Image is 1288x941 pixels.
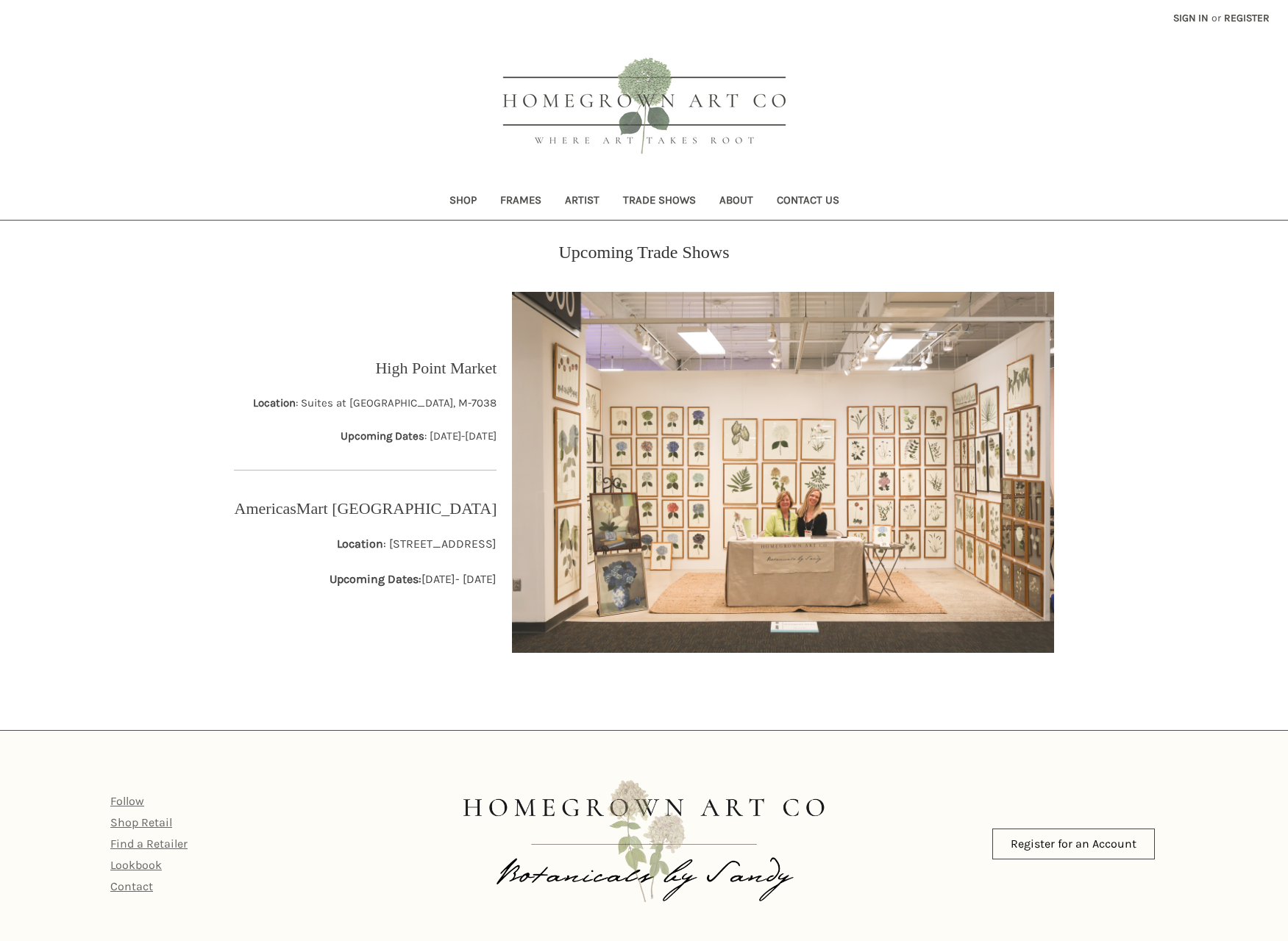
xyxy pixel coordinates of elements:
[110,815,172,829] a: Shop Retail
[479,41,810,173] img: HOMEGROWN ART CO
[330,535,497,553] p: : [STREET_ADDRESS]
[1210,10,1223,26] span: or
[110,879,153,893] a: Contact
[375,356,497,380] p: High Point Market
[765,184,851,220] a: Contact Us
[611,184,708,220] a: Trade Shows
[253,396,296,409] strong: Location
[708,184,765,220] a: About
[488,184,553,220] a: Frames
[253,395,497,412] p: : Suites at [GEOGRAPHIC_DATA], M-7038
[110,794,144,808] a: Follow
[110,858,162,872] a: Lookbook
[438,184,488,220] a: Shop
[992,829,1155,859] a: Register for an Account
[330,572,421,586] strong: Upcoming Dates:
[253,428,497,445] p: : [DATE]-[DATE]
[235,496,497,520] p: AmericasMart [GEOGRAPHIC_DATA]
[553,184,611,220] a: Artist
[558,239,729,265] p: Upcoming Trade Shows
[110,837,188,851] a: Find a Retailer
[337,537,383,551] strong: Location
[341,429,424,443] strong: Upcoming Dates
[330,570,497,588] p: [DATE]- [DATE]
